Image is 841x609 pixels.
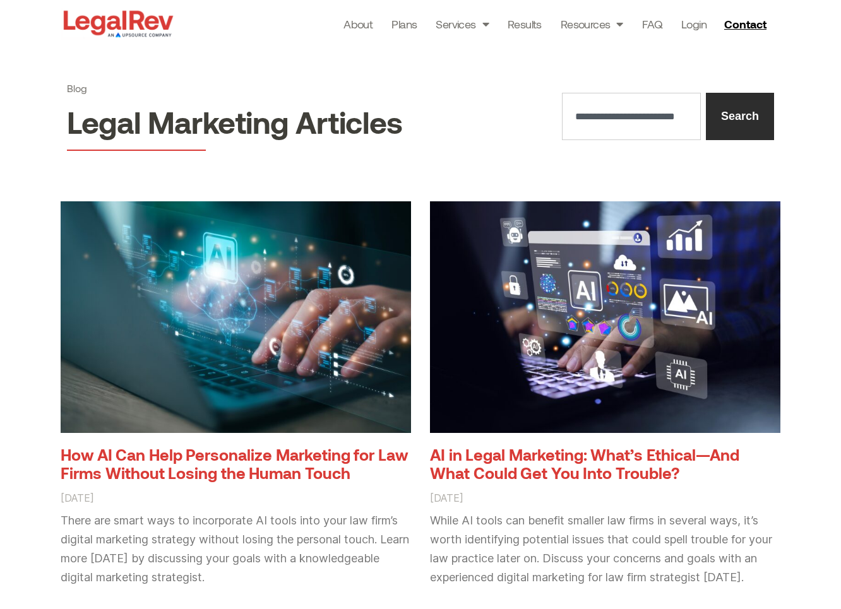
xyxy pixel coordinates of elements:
[719,14,775,34] a: Contact
[430,511,780,587] p: While AI tools can benefit smaller law firms in several ways, it’s worth identifying potential is...
[508,15,542,33] a: Results
[724,18,766,30] span: Contact
[721,108,759,125] span: Search
[61,445,408,483] a: How AI Can Help Personalize Marketing for Law Firms Without Losing the Human Touch
[427,199,781,435] img: Two hands resting on a laptop keyboard with AI graphics floating above.
[391,15,417,33] a: Plans
[642,15,662,33] a: FAQ
[430,445,739,483] a: AI in Legal Marketing: What’s Ethical—And What Could Get You Into Trouble?
[61,492,94,504] span: [DATE]
[343,15,707,33] nav: Menu
[706,93,774,140] button: Search
[430,201,780,432] a: Two hands resting on a laptop keyboard with AI graphics floating above.
[67,107,549,137] h2: Legal Marketing Articles
[561,15,623,33] a: Resources
[61,511,411,587] p: There are smart ways to incorporate AI tools into your law firm’s digital marketing strategy with...
[57,199,412,435] img: A person types on a laptop keyboard while glowing AI graphics float above their hands.
[343,15,373,33] a: About
[67,82,549,94] h1: Blog
[681,15,707,33] a: Login
[61,201,411,432] a: A person types on a laptop keyboard while glowing AI graphics float above their hands.
[436,15,489,33] a: Services
[430,492,463,504] span: [DATE]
